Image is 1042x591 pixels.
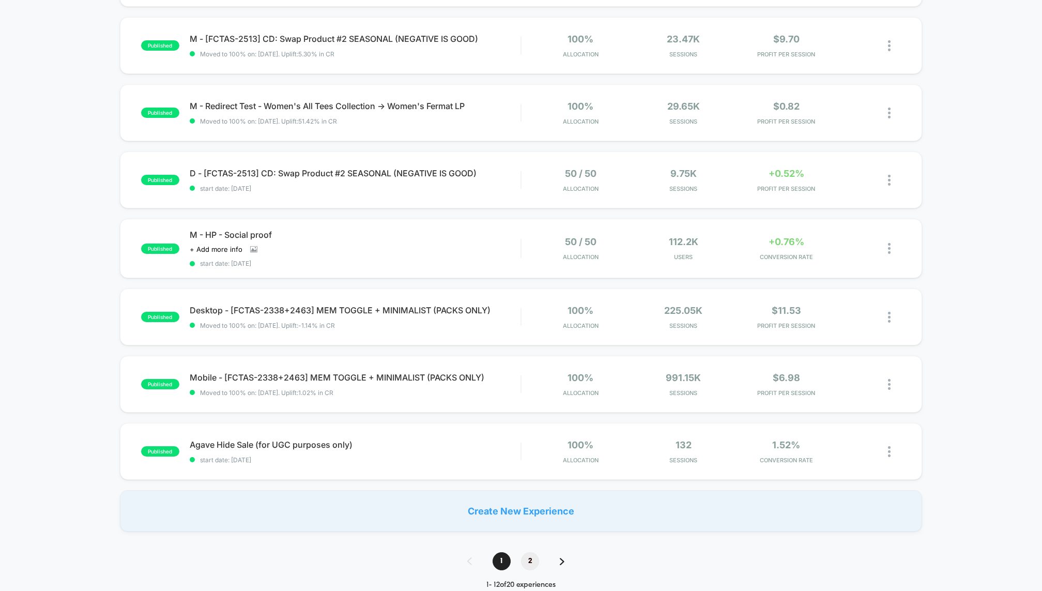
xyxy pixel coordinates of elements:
span: M - Redirect Test - Women's All Tees Collection -> Women's Fermat LP [190,101,520,111]
span: 1 [493,552,511,570]
span: CONVERSION RATE [738,457,835,464]
span: Moved to 100% on: [DATE] . Uplift: -1.14% in CR [200,322,335,329]
span: published [141,40,179,51]
span: Sessions [635,51,732,58]
span: + Add more info [190,245,242,253]
span: 100% [568,34,593,44]
span: $0.82 [773,101,800,112]
span: Agave Hide Sale (for UGC purposes only) [190,440,520,450]
span: CONVERSION RATE [738,253,835,261]
span: 132 [676,440,692,450]
span: published [141,175,179,185]
span: Mobile - [FCTAS-2338+2463] MEM TOGGLE + MINIMALIST (PACKS ONLY) [190,372,520,383]
span: 2 [521,552,539,570]
span: Moved to 100% on: [DATE] . Uplift: 1.02% in CR [200,389,333,397]
span: start date: [DATE] [190,260,520,267]
span: PROFIT PER SESSION [738,389,835,397]
span: PROFIT PER SESSION [738,51,835,58]
img: close [888,175,891,186]
span: $6.98 [773,372,800,383]
img: pagination forward [560,558,564,565]
span: M - HP - Social proof [190,230,520,240]
div: Create New Experience [120,490,922,532]
span: Allocation [563,389,599,397]
span: 100% [568,101,593,112]
span: published [141,244,179,254]
span: $11.53 [772,305,801,316]
span: Desktop - [FCTAS-2338+2463] MEM TOGGLE + MINIMALIST (PACKS ONLY) [190,305,520,315]
span: Allocation [563,253,599,261]
span: 991.15k [666,372,701,383]
span: 1.52% [772,440,800,450]
span: 100% [568,440,593,450]
span: start date: [DATE] [190,185,520,192]
span: 100% [568,372,593,383]
span: 100% [568,305,593,316]
img: close [888,243,891,254]
span: Sessions [635,389,732,397]
img: close [888,108,891,118]
span: Moved to 100% on: [DATE] . Uplift: 51.42% in CR [200,117,337,125]
span: Sessions [635,185,732,192]
span: Moved to 100% on: [DATE] . Uplift: 5.30% in CR [200,50,334,58]
img: close [888,379,891,390]
img: close [888,40,891,51]
span: Allocation [563,322,599,329]
span: 50 / 50 [565,236,596,247]
img: close [888,446,891,457]
span: +0.52% [769,168,804,179]
span: Allocation [563,118,599,125]
span: $9.70 [773,34,800,44]
span: 29.65k [667,101,700,112]
div: 1 - 12 of 20 experiences [457,581,585,589]
span: published [141,108,179,118]
span: M - [FCTAS-2513] CD: Swap Product #2 SEASONAL (NEGATIVE IS GOOD) [190,34,520,44]
span: Sessions [635,457,732,464]
span: Sessions [635,118,732,125]
span: Users [635,253,732,261]
span: published [141,379,179,389]
span: 9.75k [670,168,697,179]
span: published [141,446,179,457]
img: close [888,312,891,323]
span: start date: [DATE] [190,456,520,464]
span: 225.05k [664,305,702,316]
span: PROFIT PER SESSION [738,118,835,125]
span: PROFIT PER SESSION [738,322,835,329]
span: PROFIT PER SESSION [738,185,835,192]
span: 50 / 50 [565,168,596,179]
span: Sessions [635,322,732,329]
span: 112.2k [669,236,698,247]
span: 23.47k [667,34,700,44]
span: D - [FCTAS-2513] CD: Swap Product #2 SEASONAL (NEGATIVE IS GOOD) [190,168,520,178]
span: Allocation [563,51,599,58]
span: Allocation [563,185,599,192]
span: Allocation [563,457,599,464]
span: +0.76% [769,236,804,247]
span: published [141,312,179,322]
